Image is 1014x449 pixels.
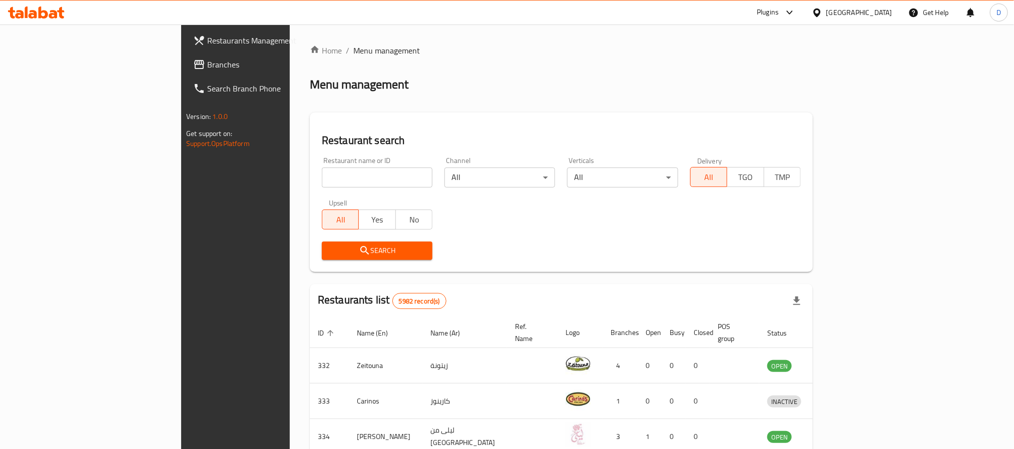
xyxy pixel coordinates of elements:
[767,396,801,407] span: INACTIVE
[638,348,662,383] td: 0
[826,7,892,18] div: [GEOGRAPHIC_DATA]
[662,383,686,419] td: 0
[322,241,432,260] button: Search
[603,383,638,419] td: 1
[767,327,800,339] span: Status
[731,170,760,184] span: TGO
[690,167,727,187] button: All
[686,348,710,383] td: 0
[662,348,686,383] td: 0
[757,6,779,18] div: Plugins
[767,360,792,372] div: OPEN
[185,52,350,76] a: Branches
[764,167,801,187] button: TMP
[567,167,678,187] div: All
[186,127,232,140] span: Get support on:
[767,360,792,372] span: OPEN
[996,7,1001,18] span: D
[662,317,686,348] th: Busy
[422,348,507,383] td: زيتونة
[768,170,797,184] span: TMP
[785,289,809,313] div: Export file
[686,317,710,348] th: Closed
[638,383,662,419] td: 0
[207,82,342,94] span: Search Branch Phone
[515,320,546,344] span: Ref. Name
[322,133,801,148] h2: Restaurant search
[686,383,710,419] td: 0
[395,209,432,229] button: No
[330,244,424,257] span: Search
[603,317,638,348] th: Branches
[186,110,211,123] span: Version:
[310,76,408,92] h2: Menu management
[558,317,603,348] th: Logo
[326,212,355,227] span: All
[349,348,422,383] td: Zeitouna
[566,422,591,447] img: Leila Min Lebnan
[357,327,401,339] span: Name (En)
[718,320,747,344] span: POS group
[207,58,342,70] span: Branches
[349,383,422,419] td: Carinos
[695,170,723,184] span: All
[212,110,228,123] span: 1.0.0
[444,167,555,187] div: All
[767,431,792,443] div: OPEN
[329,199,347,206] label: Upsell
[185,76,350,100] a: Search Branch Phone
[207,34,342,46] span: Restaurants Management
[430,327,473,339] span: Name (Ar)
[322,209,359,229] button: All
[363,212,391,227] span: Yes
[310,44,813,56] nav: breadcrumb
[185,28,350,52] a: Restaurants Management
[353,44,420,56] span: Menu management
[697,157,722,164] label: Delivery
[393,296,446,306] span: 5982 record(s)
[322,167,432,187] input: Search for restaurant name or ID..
[400,212,428,227] span: No
[318,327,337,339] span: ID
[603,348,638,383] td: 4
[392,293,446,309] div: Total records count
[727,167,764,187] button: TGO
[318,292,446,309] h2: Restaurants list
[566,351,591,376] img: Zeitouna
[186,137,250,150] a: Support.OpsPlatform
[358,209,395,229] button: Yes
[422,383,507,419] td: كارينوز
[638,317,662,348] th: Open
[566,386,591,411] img: Carinos
[767,431,792,443] span: OPEN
